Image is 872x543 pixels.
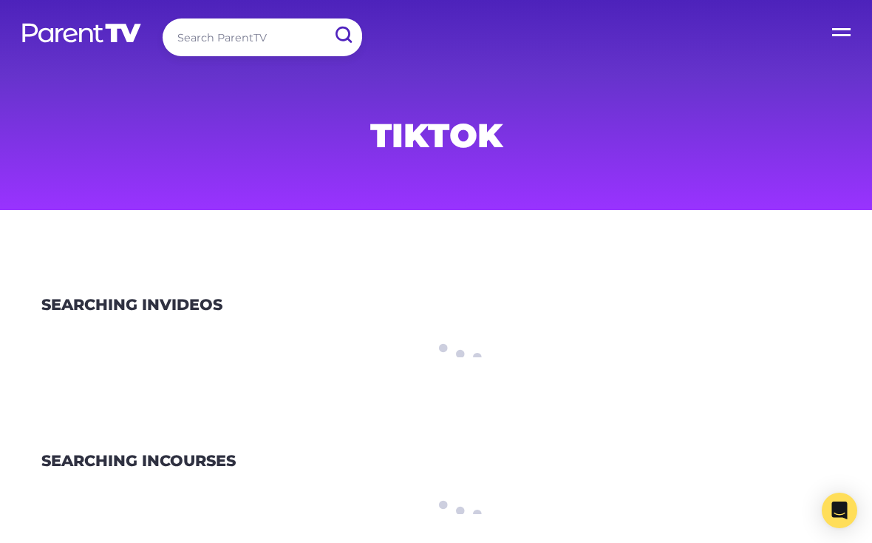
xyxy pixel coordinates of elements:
img: parenttv-logo-white.4c85aaf.svg [21,22,143,44]
input: Submit [324,18,362,52]
h3: Courses [41,452,236,471]
div: Open Intercom Messenger [822,493,857,528]
h1: TikTok [80,121,792,150]
input: Search ParentTV [163,18,362,56]
span: Searching in [41,295,160,314]
span: Searching in [41,451,160,470]
h3: Videos [41,296,222,314]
